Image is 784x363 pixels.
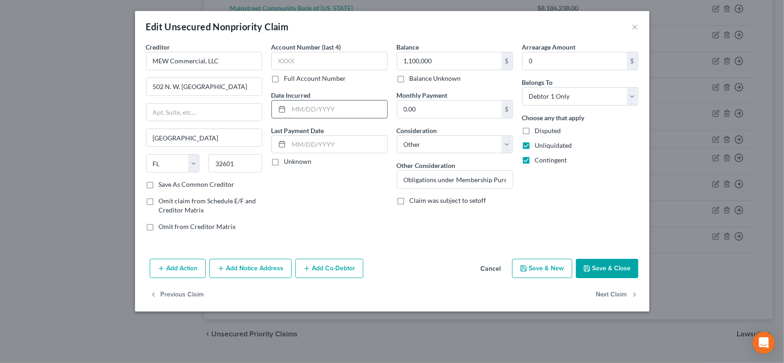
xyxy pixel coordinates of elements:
span: Contingent [535,156,567,164]
button: Next Claim [596,285,638,305]
label: Choose any that apply [522,113,585,123]
input: Enter city... [147,129,262,146]
span: Belongs To [522,78,553,86]
button: Add Co-Debtor [295,259,363,278]
label: Balance Unknown [410,74,461,83]
label: Monthly Payment [397,90,448,100]
button: Previous Claim [150,285,204,305]
label: Unknown [284,157,312,166]
label: Arrearage Amount [522,42,576,52]
input: Specify... [397,171,513,188]
input: Enter zip... [209,154,262,173]
label: Other Consideration [397,161,456,170]
label: Save As Common Creditor [159,180,235,189]
button: Save & New [512,259,572,278]
button: × [632,21,638,32]
span: Claim was subject to setoff [410,196,486,204]
input: 0.00 [397,52,502,70]
div: $ [502,101,513,118]
div: $ [627,52,638,70]
label: Full Account Number [284,74,346,83]
input: MM/DD/YYYY [289,101,387,118]
span: Unliquidated [535,141,572,149]
input: MM/DD/YYYY [289,136,387,153]
span: Creditor [146,43,170,51]
div: Edit Unsecured Nonpriority Claim [146,20,289,33]
input: XXXX [271,52,388,70]
div: $ [502,52,513,70]
input: 0.00 [523,52,627,70]
input: 0.00 [397,101,502,118]
button: Add Notice Address [209,259,292,278]
label: Consideration [397,126,437,135]
button: Cancel [474,260,508,278]
button: Add Action [150,259,206,278]
span: Disputed [535,127,561,134]
label: Last Payment Date [271,126,324,135]
div: Open Intercom Messenger [753,332,775,354]
span: Omit from Creditor Matrix [159,223,236,230]
label: Account Number (last 4) [271,42,341,52]
input: Apt, Suite, etc... [147,104,262,121]
input: Enter address... [147,78,262,95]
label: Date Incurred [271,90,311,100]
span: Omit claim from Schedule E/F and Creditor Matrix [159,197,256,214]
label: Balance [397,42,419,52]
button: Save & Close [576,259,638,278]
input: Search creditor by name... [146,52,262,70]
